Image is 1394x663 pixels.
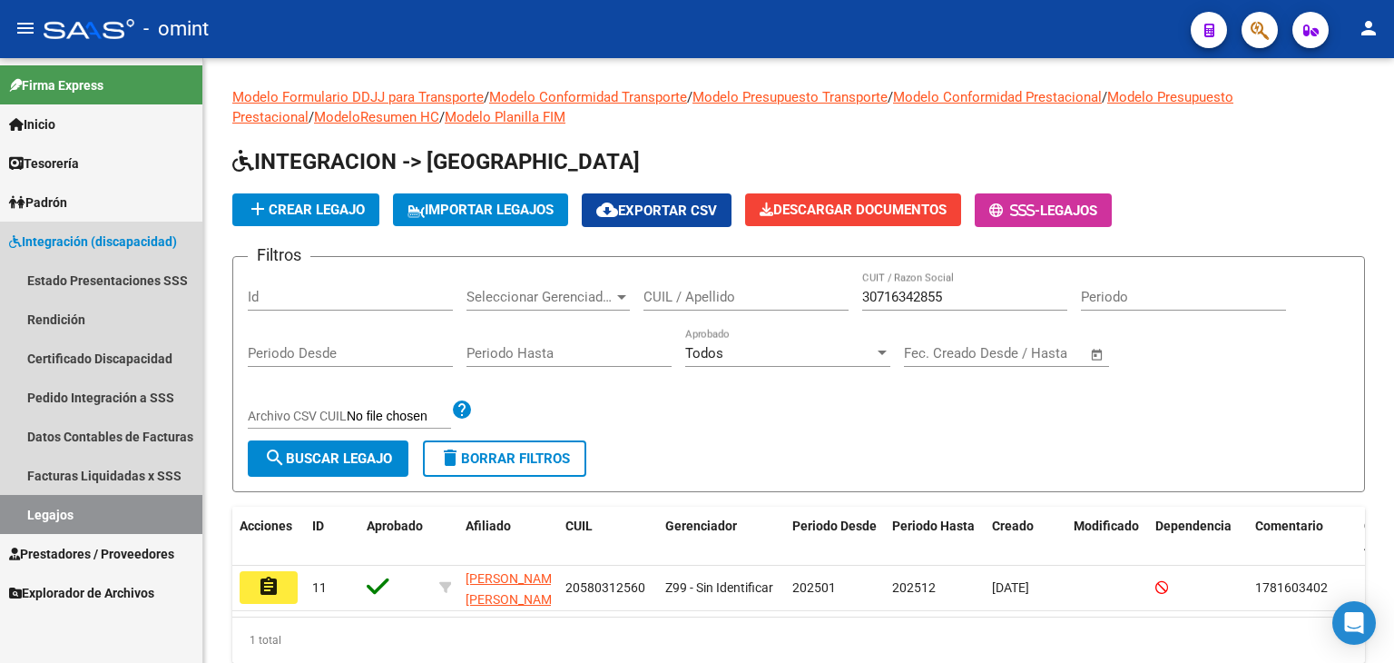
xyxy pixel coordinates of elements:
[445,109,565,125] a: Modelo Planilla FIM
[792,519,877,533] span: Periodo Desde
[15,17,36,39] mat-icon: menu
[248,242,310,268] h3: Filtros
[9,232,177,252] span: Integración (discapacidad)
[665,580,773,595] span: Z99 - Sin Identificar
[232,87,1365,663] div: / / / / / /
[596,203,717,219] span: Exportar CSV
[792,580,836,595] span: 202501
[312,519,324,533] span: ID
[9,75,103,95] span: Firma Express
[658,507,785,567] datatable-header-cell: Gerenciador
[232,193,379,226] button: Crear Legajo
[1087,344,1108,365] button: Open calendar
[1155,519,1232,533] span: Dependencia
[439,447,461,469] mat-icon: delete
[760,202,947,218] span: Descargar Documentos
[312,580,327,595] span: 11
[596,199,618,221] mat-icon: cloud_download
[745,193,961,226] button: Descargar Documentos
[143,9,209,49] span: - omint
[232,507,305,567] datatable-header-cell: Acciones
[9,583,154,603] span: Explorador de Archivos
[989,203,1040,219] span: -
[893,89,1102,105] a: Modelo Conformidad Prestacional
[258,576,280,598] mat-icon: assignment
[264,447,286,469] mat-icon: search
[347,409,451,425] input: Archivo CSV CUIL
[558,507,658,567] datatable-header-cell: CUIL
[232,89,484,105] a: Modelo Formulario DDJJ para Transporte
[9,193,67,213] span: Padrón
[248,440,408,477] button: Buscar Legajo
[992,580,1029,595] span: [DATE]
[565,519,593,533] span: CUIL
[904,345,977,361] input: Fecha inicio
[466,571,563,607] span: [PERSON_NAME] [PERSON_NAME]
[247,198,269,220] mat-icon: add
[1074,519,1139,533] span: Modificado
[1066,507,1148,567] datatable-header-cell: Modificado
[685,345,723,361] span: Todos
[785,507,885,567] datatable-header-cell: Periodo Desde
[451,399,473,421] mat-icon: help
[1255,580,1328,595] span: 1781603402
[892,519,975,533] span: Periodo Hasta
[305,507,359,567] datatable-header-cell: ID
[232,618,1365,663] div: 1 total
[1040,203,1097,219] span: Legajos
[393,193,568,226] button: IMPORTAR LEGAJOS
[407,202,554,218] span: IMPORTAR LEGAJOS
[232,149,640,174] span: INTEGRACION -> [GEOGRAPHIC_DATA]
[975,193,1112,227] button: -Legajos
[985,507,1066,567] datatable-header-cell: Creado
[264,450,392,467] span: Buscar Legajo
[9,544,174,564] span: Prestadores / Proveedores
[994,345,1082,361] input: Fecha fin
[885,507,985,567] datatable-header-cell: Periodo Hasta
[692,89,888,105] a: Modelo Presupuesto Transporte
[1248,507,1357,567] datatable-header-cell: Comentario
[582,193,731,227] button: Exportar CSV
[359,507,432,567] datatable-header-cell: Aprobado
[248,409,347,423] span: Archivo CSV CUIL
[1358,17,1379,39] mat-icon: person
[665,519,737,533] span: Gerenciador
[466,289,614,305] span: Seleccionar Gerenciador
[1148,507,1248,567] datatable-header-cell: Dependencia
[314,109,439,125] a: ModeloResumen HC
[240,519,292,533] span: Acciones
[439,450,570,467] span: Borrar Filtros
[992,519,1034,533] span: Creado
[892,580,936,595] span: 202512
[458,507,558,567] datatable-header-cell: Afiliado
[466,519,511,533] span: Afiliado
[565,580,645,595] span: 20580312560
[423,440,586,477] button: Borrar Filtros
[9,153,79,173] span: Tesorería
[247,202,365,218] span: Crear Legajo
[367,519,423,533] span: Aprobado
[489,89,687,105] a: Modelo Conformidad Transporte
[1332,601,1376,645] div: Open Intercom Messenger
[1255,519,1323,533] span: Comentario
[9,114,55,134] span: Inicio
